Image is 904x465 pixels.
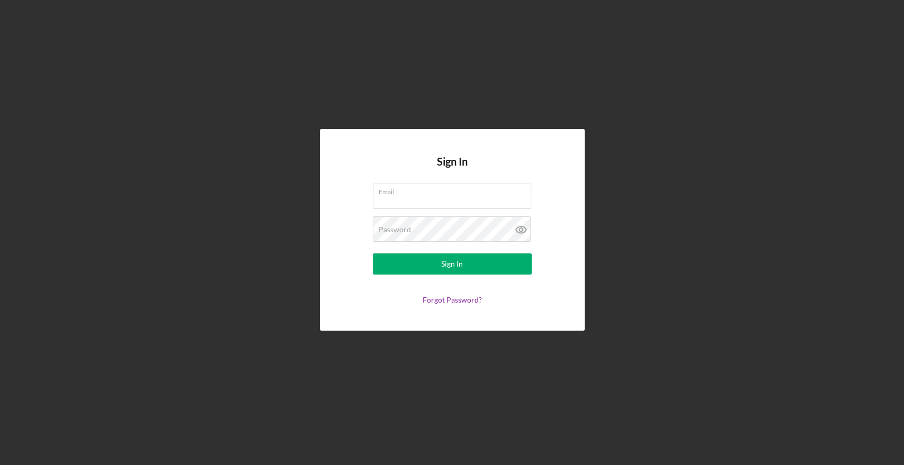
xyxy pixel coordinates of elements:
label: Password [379,225,411,234]
div: Sign In [441,253,463,275]
button: Sign In [373,253,532,275]
label: Email [379,184,531,196]
a: Forgot Password? [423,295,482,304]
h4: Sign In [437,156,468,184]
